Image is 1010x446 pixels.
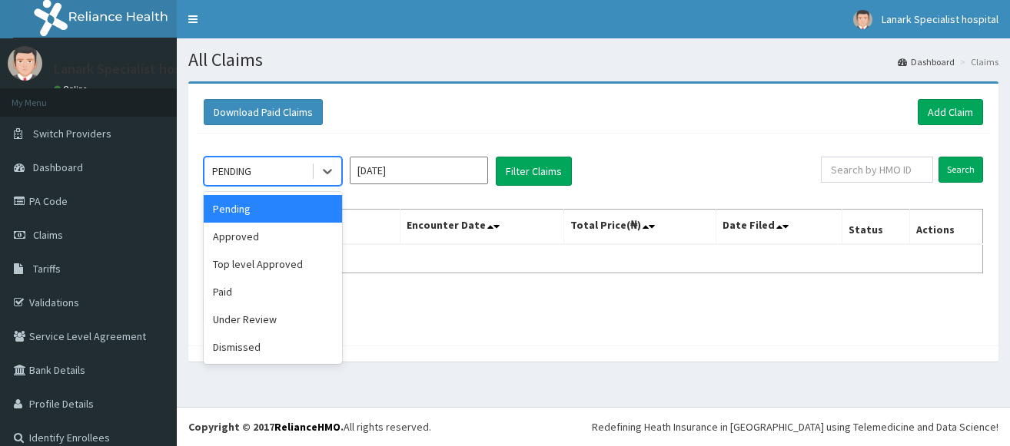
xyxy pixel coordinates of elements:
input: Search by HMO ID [821,157,933,183]
div: Dismissed [204,333,342,361]
strong: Copyright © 2017 . [188,420,344,434]
span: Tariffs [33,262,61,276]
div: Pending [204,195,342,223]
div: Approved [204,223,342,250]
a: Dashboard [898,55,955,68]
span: Dashboard [33,160,83,174]
th: Total Price(₦) [564,210,716,245]
a: RelianceHMO [274,420,341,434]
input: Select Month and Year [350,157,488,184]
button: Download Paid Claims [204,99,323,125]
th: Date Filed [716,210,842,245]
footer: All rights reserved. [177,407,1010,446]
li: Claims [956,55,998,68]
h1: All Claims [188,50,998,70]
div: Redefining Heath Insurance in [GEOGRAPHIC_DATA] using Telemedicine and Data Science! [592,419,998,434]
a: Online [54,84,91,94]
input: Search [939,157,983,183]
img: User Image [8,46,42,81]
button: Filter Claims [496,157,572,186]
span: Lanark Specialist hospital [882,12,998,26]
th: Actions [909,210,982,245]
div: Under Review [204,306,342,333]
span: Claims [33,228,63,242]
a: Add Claim [918,99,983,125]
p: Lanark Specialist hospital [54,62,208,76]
img: User Image [853,10,872,29]
div: Top level Approved [204,250,342,278]
div: Paid [204,278,342,306]
div: PENDING [212,164,251,179]
th: Encounter Date [400,210,564,245]
span: Switch Providers [33,127,111,140]
th: Status [842,210,909,245]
